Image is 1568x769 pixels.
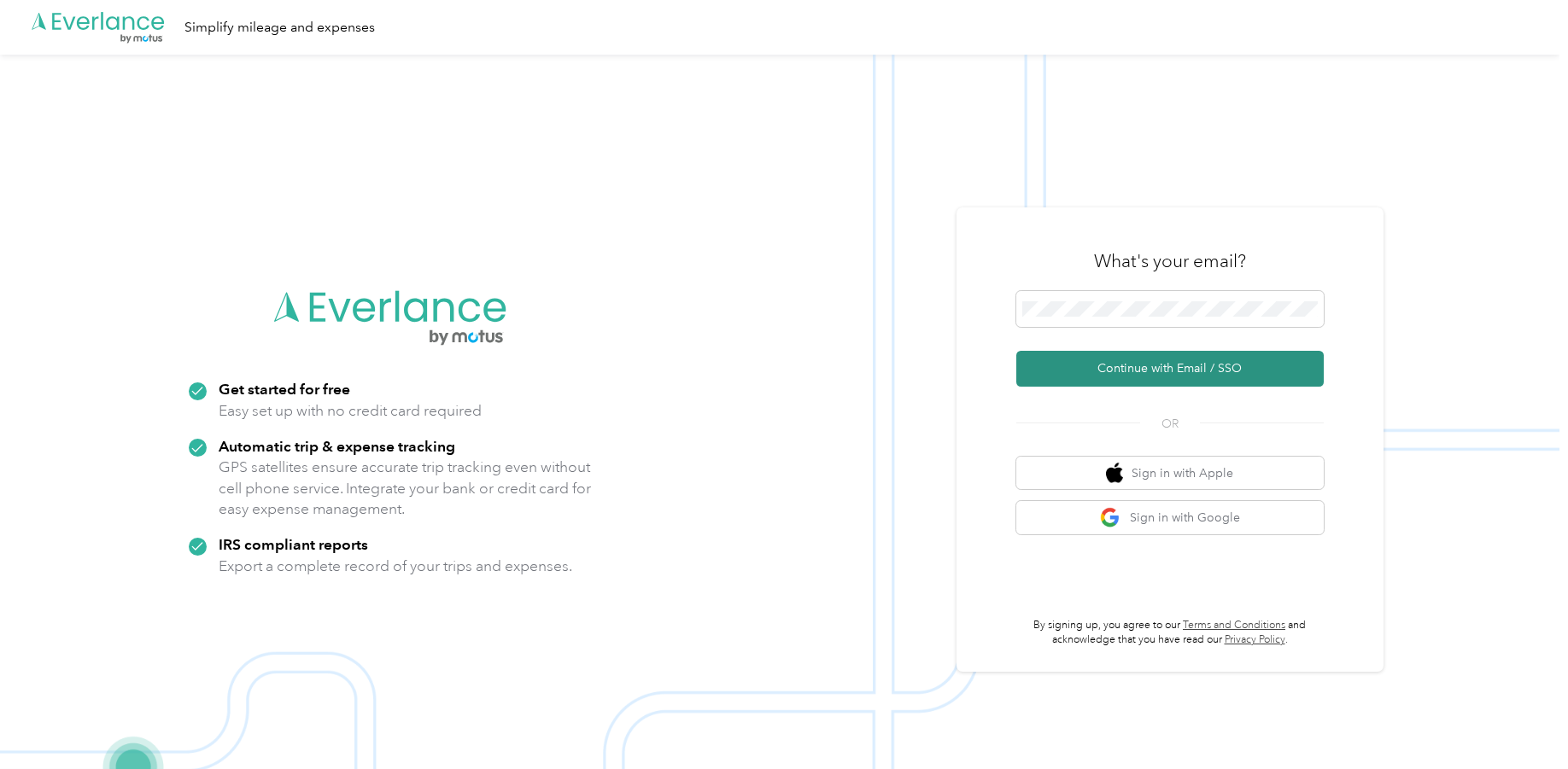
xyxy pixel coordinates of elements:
[219,556,572,577] p: Export a complete record of your trips and expenses.
[219,400,482,422] p: Easy set up with no credit card required
[1016,457,1324,490] button: apple logoSign in with Apple
[219,380,350,398] strong: Get started for free
[1016,618,1324,648] p: By signing up, you agree to our and acknowledge that you have read our .
[219,437,455,455] strong: Automatic trip & expense tracking
[1106,463,1123,484] img: apple logo
[184,17,375,38] div: Simplify mileage and expenses
[1016,351,1324,387] button: Continue with Email / SSO
[219,457,592,520] p: GPS satellites ensure accurate trip tracking even without cell phone service. Integrate your bank...
[1140,415,1200,433] span: OR
[1183,619,1285,632] a: Terms and Conditions
[219,535,368,553] strong: IRS compliant reports
[1016,501,1324,534] button: google logoSign in with Google
[1100,507,1121,528] img: google logo
[1225,633,1285,646] a: Privacy Policy
[1094,249,1246,273] h3: What's your email?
